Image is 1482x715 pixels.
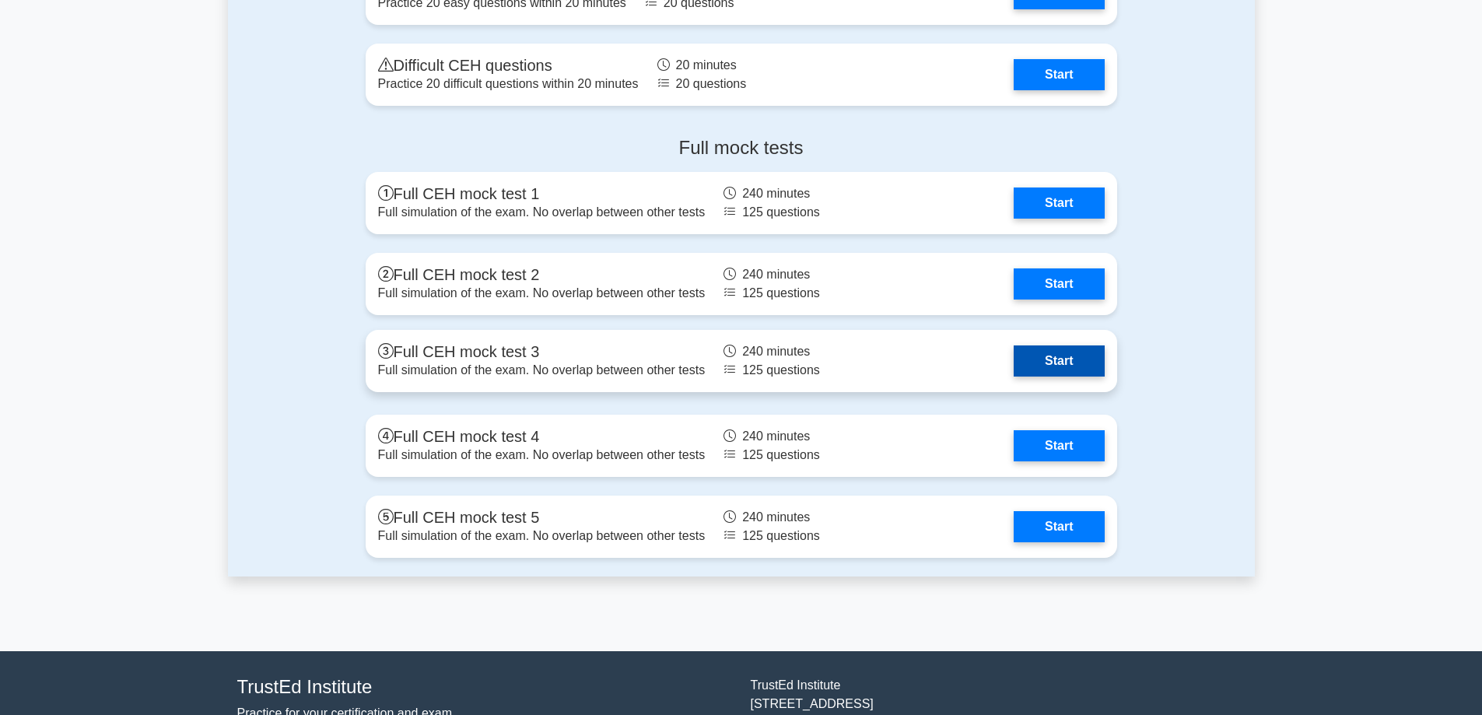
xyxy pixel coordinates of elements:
h4: TrustEd Institute [237,676,732,699]
a: Start [1014,430,1104,461]
a: Start [1014,511,1104,542]
a: Start [1014,345,1104,377]
a: Start [1014,188,1104,219]
a: Start [1014,268,1104,300]
h4: Full mock tests [366,137,1117,159]
a: Start [1014,59,1104,90]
